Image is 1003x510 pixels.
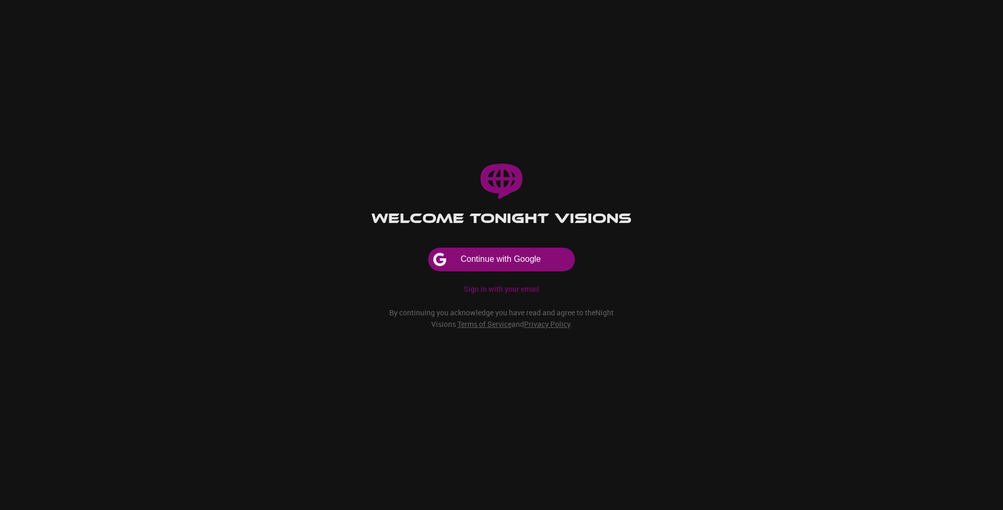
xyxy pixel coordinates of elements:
h1: Welcome to Night Visions [371,211,632,227]
button: Continue with Google [428,248,575,271]
img: google.svg [433,252,461,267]
a: Privacy Policy [524,319,570,329]
h6: By continuing you acknowledge you have read and agree to the Night Visions and . [376,307,627,330]
img: Logo [481,164,522,199]
a: Terms of Service [457,319,511,329]
p: Sign in with your email [464,284,539,294]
